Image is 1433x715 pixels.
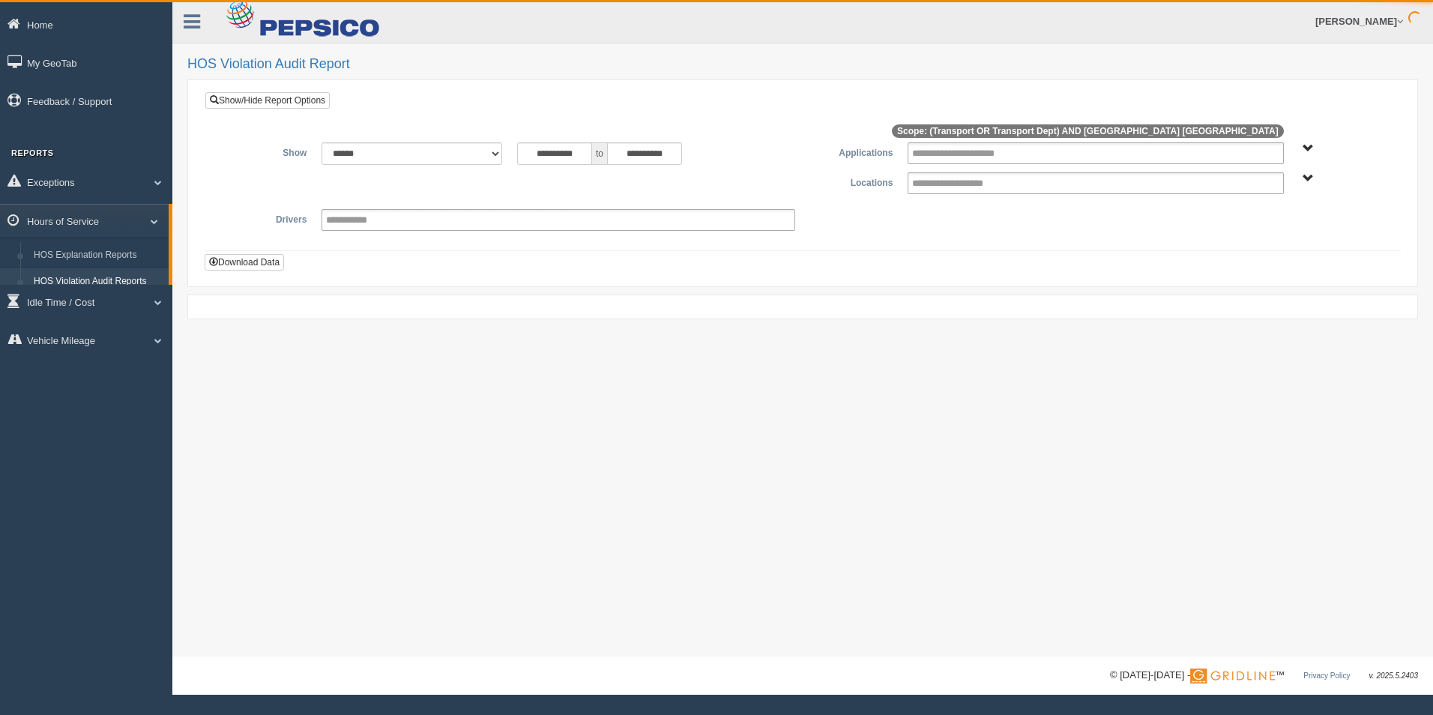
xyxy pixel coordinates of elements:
span: to [592,142,607,165]
a: HOS Violation Audit Reports [27,268,169,295]
label: Show [217,142,314,160]
a: Show/Hide Report Options [205,92,330,109]
label: Applications [803,142,900,160]
span: Scope: (Transport OR Transport Dept) AND [GEOGRAPHIC_DATA] [GEOGRAPHIC_DATA] [892,124,1284,138]
label: Locations [803,172,900,190]
span: v. 2025.5.2403 [1369,672,1418,680]
div: © [DATE]-[DATE] - ™ [1110,668,1418,684]
label: Drivers [217,209,314,227]
h2: HOS Violation Audit Report [187,57,1418,72]
a: HOS Explanation Reports [27,242,169,269]
button: Download Data [205,254,284,271]
img: Gridline [1190,669,1275,684]
a: Privacy Policy [1303,672,1350,680]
